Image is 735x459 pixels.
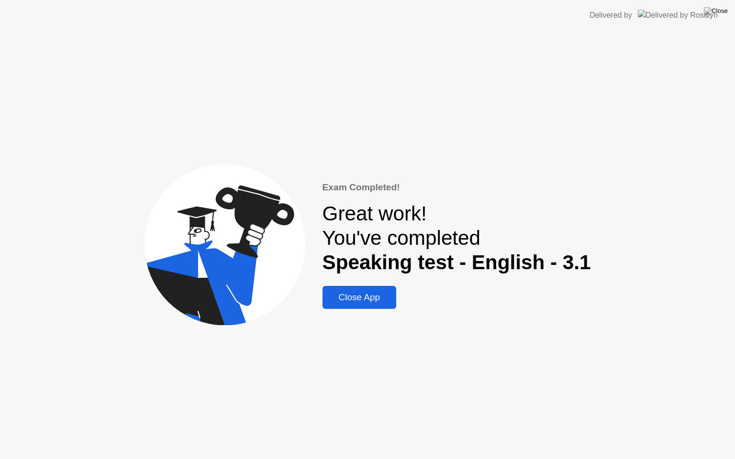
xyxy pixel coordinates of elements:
img: Close [704,7,728,15]
button: Close App [323,286,397,309]
b: Speaking test - English - 3.1 [323,251,591,273]
div: Delivered by [590,10,632,21]
div: Great work! You've completed [323,202,591,274]
img: Delivered by Rosalyn [638,10,718,21]
div: Exam Completed! [323,181,591,195]
div: Close App [325,292,394,303]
